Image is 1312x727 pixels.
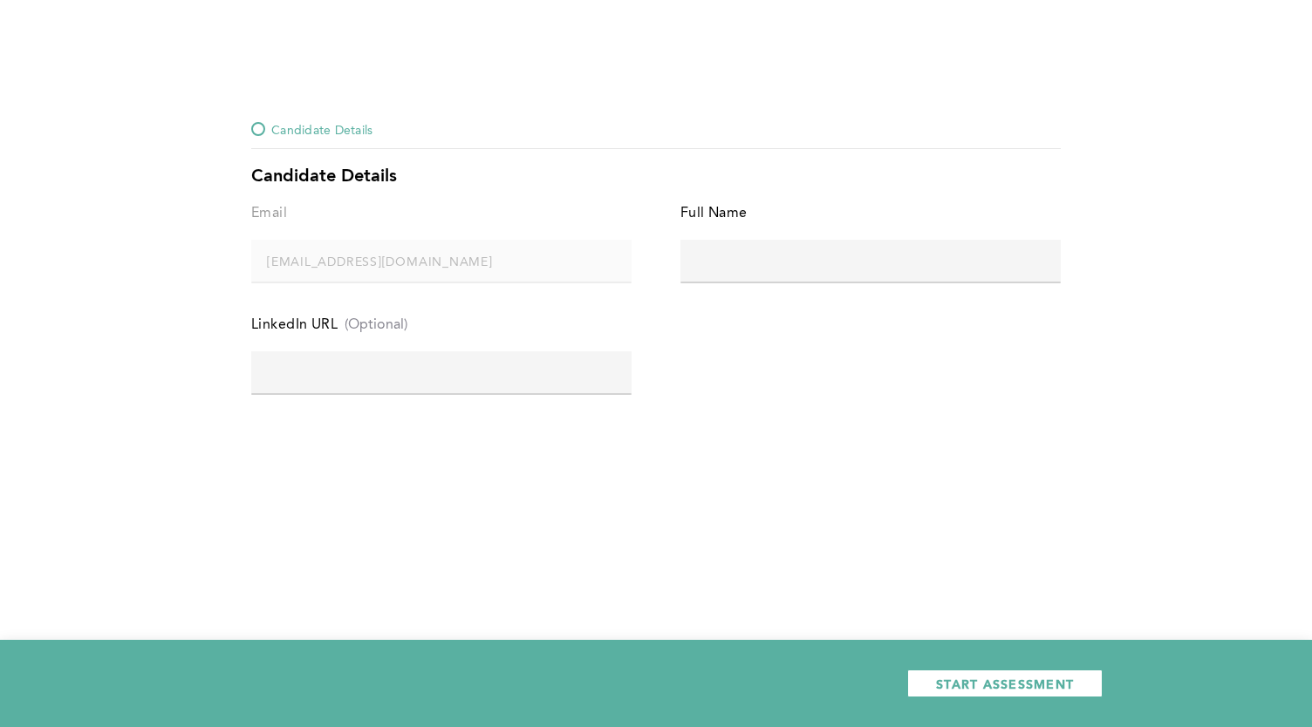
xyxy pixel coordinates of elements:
div: Candidate Details [251,166,1061,187]
span: (Optional) [345,317,407,333]
button: START ASSESSMENT [907,669,1103,697]
span: Candidate Details [271,119,372,139]
div: Email [251,201,287,226]
div: LinkedIn URL [251,313,338,337]
span: START ASSESSMENT [936,676,1074,692]
div: Full Name [680,201,748,226]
